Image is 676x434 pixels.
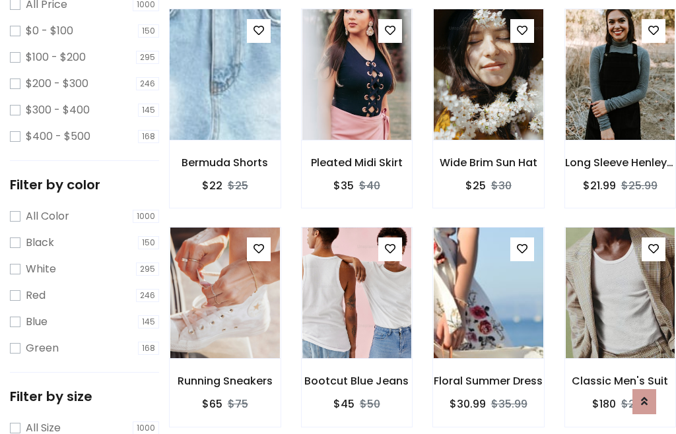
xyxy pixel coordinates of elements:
del: $25 [228,178,248,193]
h6: $25 [465,179,486,192]
label: $300 - $400 [26,102,90,118]
h6: Pleated Midi Skirt [302,156,413,169]
del: $25.99 [621,178,658,193]
label: Green [26,340,59,356]
label: All Color [26,208,69,224]
h6: $21.99 [583,179,616,192]
label: $0 - $100 [26,23,73,39]
label: $200 - $300 [26,76,88,92]
span: 1000 [133,210,159,223]
label: Black [26,235,54,251]
span: 295 [136,51,159,64]
span: 168 [138,130,159,143]
label: White [26,261,56,277]
label: Red [26,288,46,303]
h6: Bermuda Shorts [170,156,281,169]
span: 246 [136,77,159,90]
span: 150 [138,236,159,249]
h6: Floral Summer Dress [433,375,544,387]
label: $100 - $200 [26,49,86,65]
span: 246 [136,289,159,302]
del: $35.99 [491,396,527,412]
del: $30 [491,178,512,193]
span: 145 [138,315,159,328]
h6: Long Sleeve Henley T-Shirt [565,156,676,169]
h6: Wide Brim Sun Hat [433,156,544,169]
del: $75 [228,396,248,412]
h6: $180 [592,398,616,410]
h6: Bootcut Blue Jeans [302,375,413,387]
h5: Filter by color [10,177,159,193]
del: $200 [621,396,648,412]
h6: $45 [333,398,355,410]
del: $50 [360,396,380,412]
span: 150 [138,24,159,38]
h6: $30.99 [450,398,486,410]
h6: $65 [202,398,222,410]
del: $40 [359,178,380,193]
label: Blue [26,314,48,330]
h6: $35 [333,179,354,192]
h6: Classic Men's Suit [565,375,676,387]
span: 295 [136,263,159,276]
label: $400 - $500 [26,129,90,144]
h5: Filter by size [10,388,159,404]
h6: $22 [202,179,222,192]
span: 168 [138,342,159,355]
h6: Running Sneakers [170,375,281,387]
span: 145 [138,104,159,117]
